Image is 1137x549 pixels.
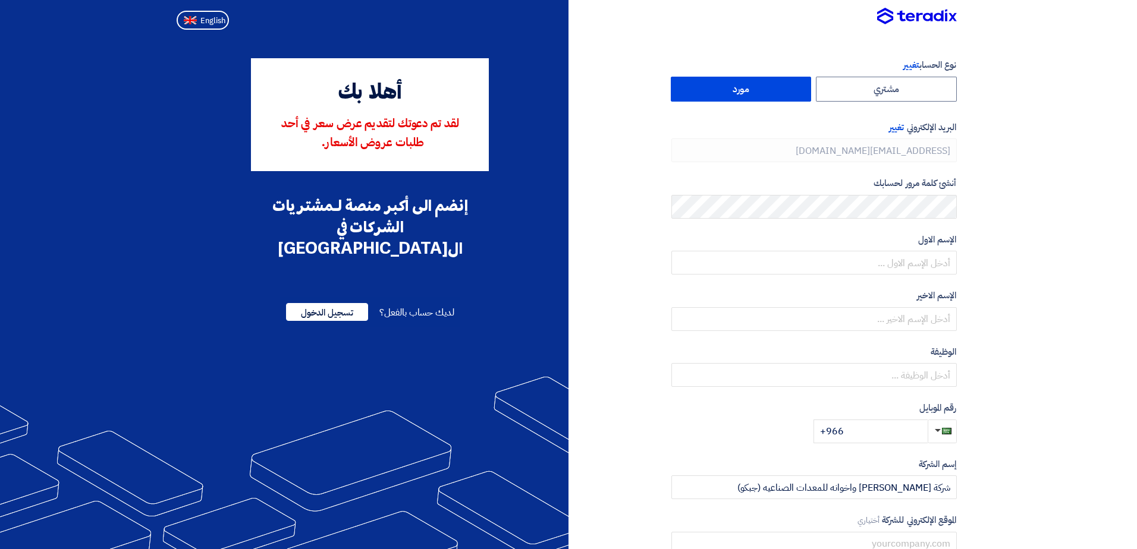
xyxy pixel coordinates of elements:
input: أدخل رقم الموبايل ... [814,419,928,443]
a: تسجيل الدخول [286,305,368,320]
img: en-US.png [184,16,197,25]
label: إسم الشركة [671,457,957,471]
span: لديك حساب بالفعل؟ [379,305,454,320]
span: أختياري [858,515,880,526]
span: English [200,17,225,25]
span: تغيير [889,121,904,134]
label: مورد [671,77,812,102]
span: تسجيل الدخول [286,303,368,321]
label: الوظيفة [671,345,957,359]
label: الإسم الاول [671,233,957,247]
div: أهلا بك [268,77,472,109]
img: Teradix logo [877,8,957,26]
input: أدخل الإسم الاخير ... [671,307,957,331]
span: تغيير [903,58,919,71]
button: English [177,11,229,30]
div: إنضم الى أكبر منصة لـمشتريات الشركات في ال[GEOGRAPHIC_DATA] [251,195,489,259]
input: أدخل الإسم الاول ... [671,251,957,274]
input: أدخل بريد العمل الإلكتروني الخاص بك ... [671,138,957,162]
label: الموقع الإلكتروني للشركة [671,513,957,527]
label: رقم الموبايل [671,401,957,415]
label: مشتري [816,77,957,102]
label: البريد الإلكتروني [671,121,957,134]
input: أدخل إسم الشركة ... [671,475,957,499]
label: الإسم الاخير [671,289,957,302]
label: أنشئ كلمة مرور لحسابك [671,176,957,190]
label: نوع الحساب [671,58,957,72]
span: لقد تم دعوتك لتقديم عرض سعر في أحد طلبات عروض الأسعار. [281,118,459,149]
input: أدخل الوظيفة ... [671,363,957,387]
